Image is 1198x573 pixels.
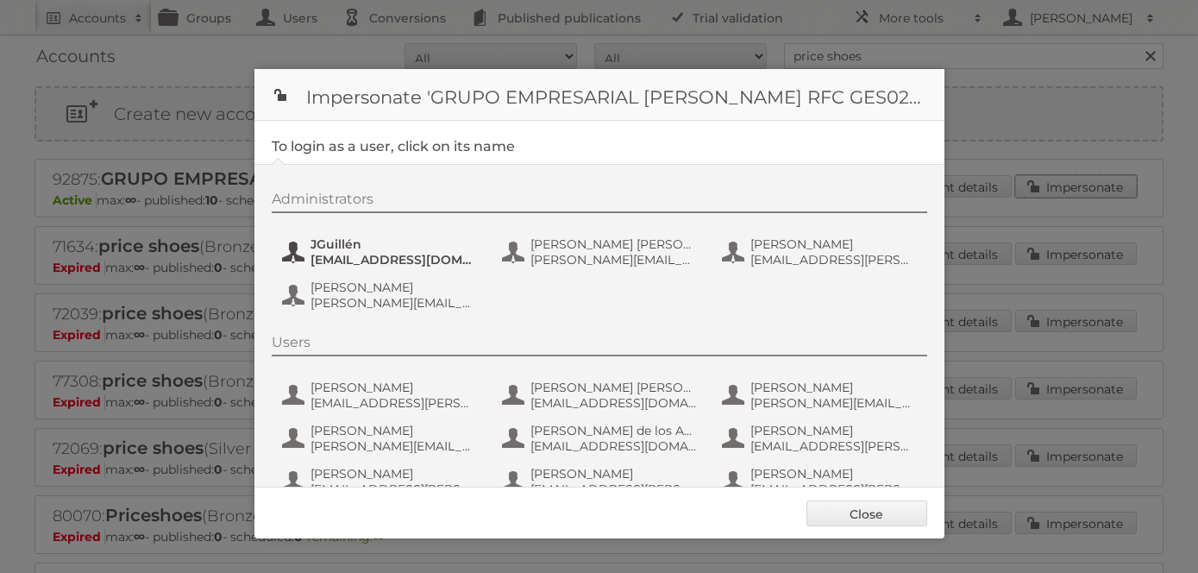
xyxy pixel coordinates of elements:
button: [PERSON_NAME] [EMAIL_ADDRESS][PERSON_NAME][DOMAIN_NAME] [720,421,923,456]
button: [PERSON_NAME] [PERSON_NAME][EMAIL_ADDRESS][PERSON_NAME][DOMAIN_NAME] [720,378,923,412]
span: [EMAIL_ADDRESS][PERSON_NAME][DOMAIN_NAME] [750,252,918,268]
span: [PERSON_NAME] [750,423,918,438]
span: [PERSON_NAME] [310,466,478,482]
span: [PERSON_NAME][EMAIL_ADDRESS][PERSON_NAME][DOMAIN_NAME] [530,252,698,268]
button: [PERSON_NAME] [PERSON_NAME][EMAIL_ADDRESS][PERSON_NAME][DOMAIN_NAME] [280,278,483,312]
button: [PERSON_NAME] [PERSON_NAME] [PERSON_NAME] [PERSON_NAME][EMAIL_ADDRESS][PERSON_NAME][DOMAIN_NAME] [500,235,703,269]
span: [EMAIL_ADDRESS][PERSON_NAME][DOMAIN_NAME] [530,482,698,497]
span: [EMAIL_ADDRESS][DOMAIN_NAME] [530,438,698,454]
button: [PERSON_NAME] [PERSON_NAME][EMAIL_ADDRESS][PERSON_NAME][DOMAIN_NAME] [280,421,483,456]
legend: To login as a user, click on its name [272,138,515,154]
button: [PERSON_NAME] [EMAIL_ADDRESS][PERSON_NAME][DOMAIN_NAME] [280,464,483,499]
span: [PERSON_NAME] [310,380,478,395]
span: [PERSON_NAME] de los Angeles [PERSON_NAME] [530,423,698,438]
button: [PERSON_NAME] [EMAIL_ADDRESS][PERSON_NAME][DOMAIN_NAME] [720,235,923,269]
span: [EMAIL_ADDRESS][PERSON_NAME][DOMAIN_NAME] [310,395,478,411]
span: [PERSON_NAME] [PERSON_NAME] [PERSON_NAME] [530,236,698,252]
span: [EMAIL_ADDRESS][DOMAIN_NAME] [310,252,478,268]
span: JGuillén [310,236,478,252]
span: [PERSON_NAME][EMAIL_ADDRESS][PERSON_NAME][DOMAIN_NAME] [310,438,478,454]
span: [PERSON_NAME] [310,423,478,438]
button: [PERSON_NAME] [EMAIL_ADDRESS][PERSON_NAME][DOMAIN_NAME] [500,464,703,499]
span: [PERSON_NAME] [530,466,698,482]
button: JGuillén [EMAIL_ADDRESS][DOMAIN_NAME] [280,235,483,269]
span: [PERSON_NAME] [PERSON_NAME] [PERSON_NAME] [530,380,698,395]
span: [PERSON_NAME] [750,466,918,482]
h1: Impersonate 'GRUPO EMPRESARIAL [PERSON_NAME] RFC GES021031BL9' [254,69,944,121]
div: Users [272,334,927,356]
div: Administrators [272,191,927,213]
button: [PERSON_NAME] [PERSON_NAME] [PERSON_NAME] [EMAIL_ADDRESS][DOMAIN_NAME] [500,378,703,412]
span: [PERSON_NAME] [750,380,918,395]
span: [PERSON_NAME][EMAIL_ADDRESS][PERSON_NAME][DOMAIN_NAME] [750,395,918,411]
span: [EMAIL_ADDRESS][PERSON_NAME][DOMAIN_NAME] [310,482,478,497]
a: Close [806,501,927,526]
span: [EMAIL_ADDRESS][DOMAIN_NAME] [530,395,698,411]
span: [PERSON_NAME] [310,280,478,295]
span: [EMAIL_ADDRESS][PERSON_NAME][DOMAIN_NAME] [750,482,918,497]
span: [EMAIL_ADDRESS][PERSON_NAME][DOMAIN_NAME] [750,438,918,454]
button: [PERSON_NAME] de los Angeles [PERSON_NAME] [EMAIL_ADDRESS][DOMAIN_NAME] [500,421,703,456]
span: [PERSON_NAME][EMAIL_ADDRESS][PERSON_NAME][DOMAIN_NAME] [310,295,478,311]
span: [PERSON_NAME] [750,236,918,252]
button: [PERSON_NAME] [EMAIL_ADDRESS][PERSON_NAME][DOMAIN_NAME] [720,464,923,499]
button: [PERSON_NAME] [EMAIL_ADDRESS][PERSON_NAME][DOMAIN_NAME] [280,378,483,412]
